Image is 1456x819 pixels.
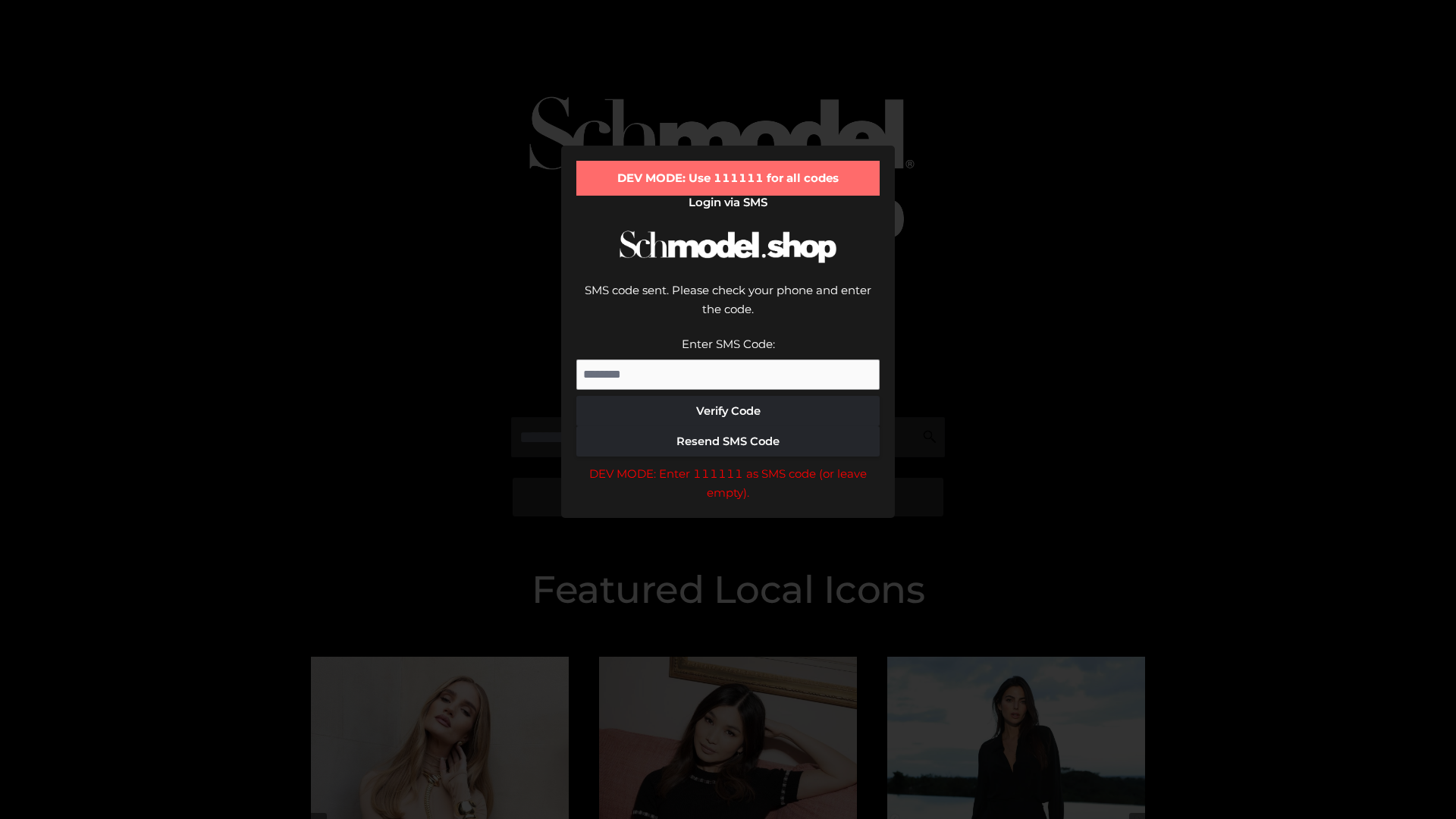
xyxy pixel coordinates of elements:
[576,196,880,209] h2: Login via SMS
[576,426,880,457] button: Resend SMS Code
[576,464,880,503] div: DEV MODE: Enter 111111 as SMS code (or leave empty).
[576,281,880,334] div: SMS code sent. Please check your phone and enter the code.
[682,337,775,351] label: Enter SMS Code:
[576,161,880,196] div: DEV MODE: Use 111111 for all codes
[576,396,880,426] button: Verify Code
[614,217,842,277] img: Schmodel Logo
